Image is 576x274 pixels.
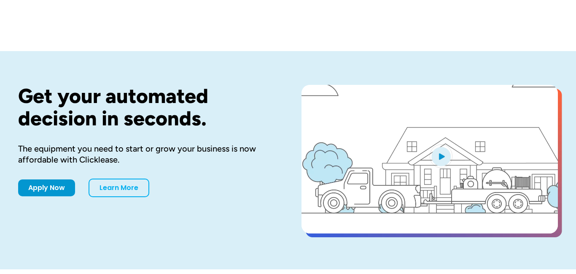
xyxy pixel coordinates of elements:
a: Apply Now [18,179,75,196]
h1: Get your automated decision in seconds. [18,85,275,130]
img: Blue play button logo on a light blue circular background [430,144,452,168]
div: The equipment you need to start or grow your business is now affordable with Clicklease. [18,143,275,165]
a: Learn More [89,179,149,197]
a: open lightbox [301,85,558,233]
